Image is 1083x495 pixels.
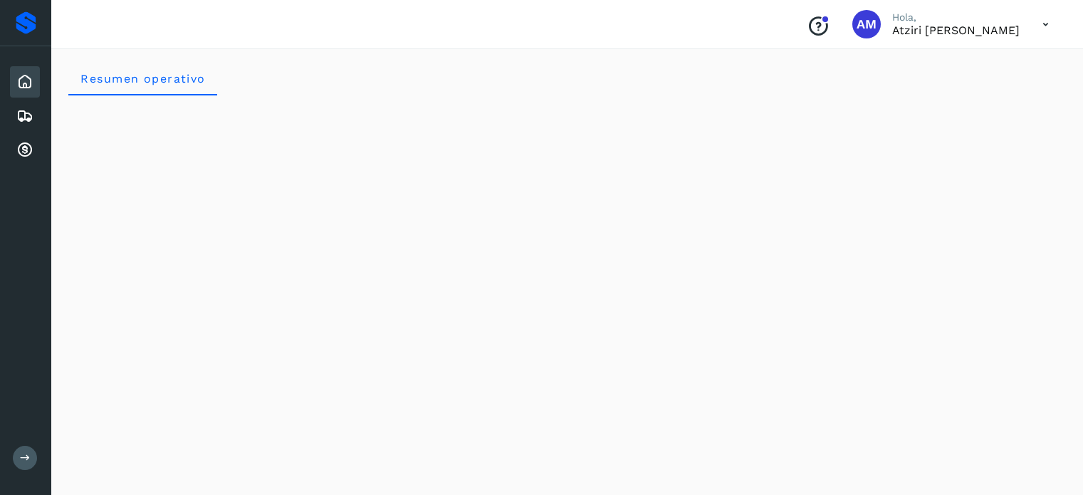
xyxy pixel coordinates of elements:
[80,72,206,85] span: Resumen operativo
[892,24,1020,37] p: Atziri Mireya Rodriguez Arreola
[10,135,40,166] div: Cuentas por cobrar
[10,66,40,98] div: Inicio
[10,100,40,132] div: Embarques
[892,11,1020,24] p: Hola,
